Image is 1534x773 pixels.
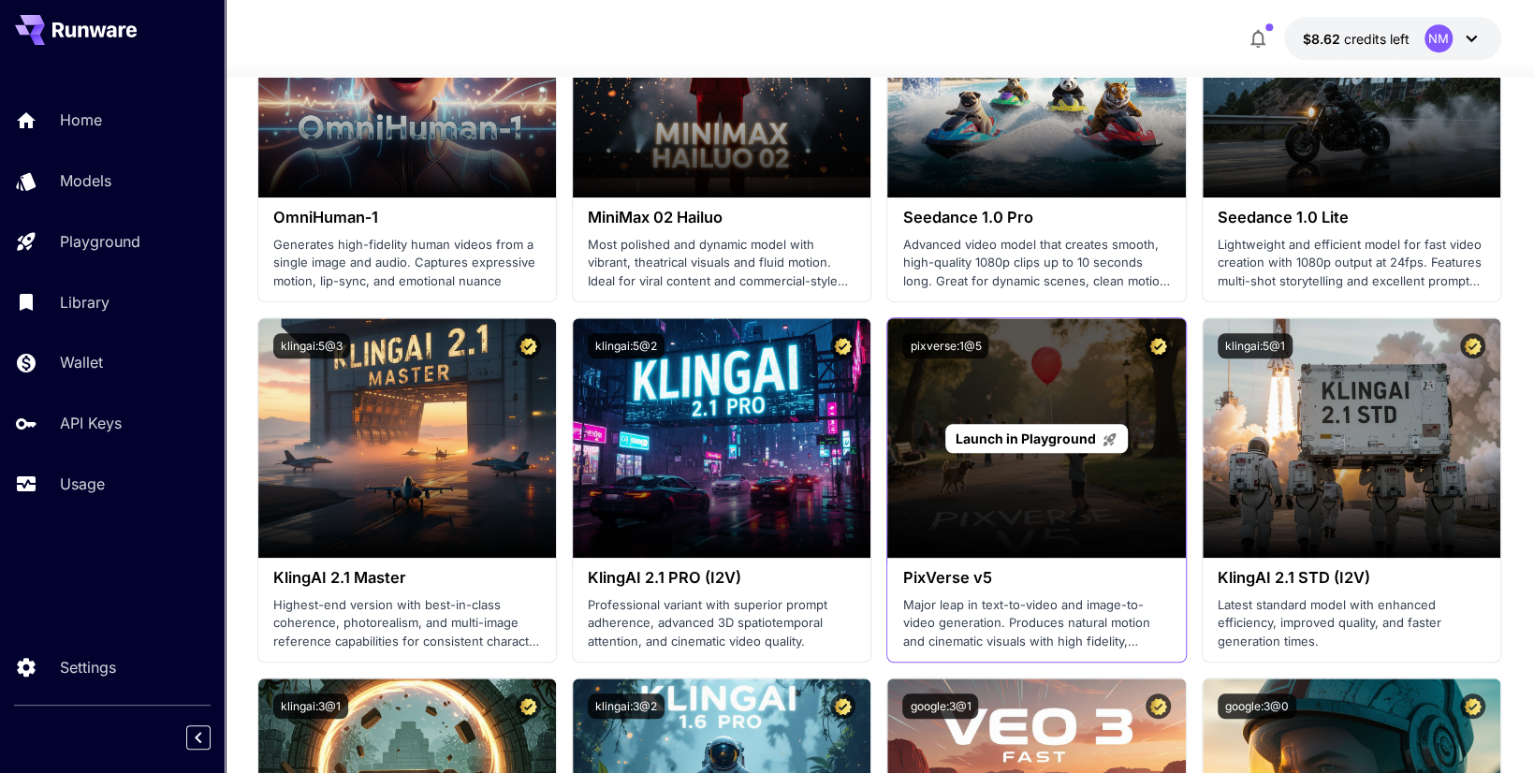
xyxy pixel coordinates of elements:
h3: MiniMax 02 Hailuo [588,209,855,226]
h3: OmniHuman‑1 [273,209,541,226]
div: NM [1424,24,1453,52]
button: Certified Model – Vetted for best performance and includes a commercial license. [1146,333,1171,358]
button: klingai:5@1 [1218,333,1293,358]
span: Launch in Playground [956,430,1096,446]
button: google:3@1 [902,693,978,719]
button: Certified Model – Vetted for best performance and includes a commercial license. [830,333,855,358]
button: Certified Model – Vetted for best performance and includes a commercial license. [1460,333,1485,358]
h3: KlingAI 2.1 PRO (I2V) [588,569,855,587]
img: alt [258,318,556,558]
p: API Keys [60,412,122,434]
p: Latest standard model with enhanced efficiency, improved quality, and faster generation times. [1218,596,1485,651]
button: Collapse sidebar [186,725,211,750]
button: klingai:3@1 [273,693,348,719]
p: Playground [60,230,140,253]
h3: Seedance 1.0 Lite [1218,209,1485,226]
button: Certified Model – Vetted for best performance and includes a commercial license. [830,693,855,719]
button: pixverse:1@5 [902,333,988,358]
h3: KlingAI 2.1 STD (I2V) [1218,569,1485,587]
p: Usage [60,473,105,495]
a: Launch in Playground [945,424,1128,453]
h3: KlingAI 2.1 Master [273,569,541,587]
img: alt [1203,318,1500,558]
p: Settings [60,656,116,678]
p: Home [60,109,102,131]
button: klingai:3@2 [588,693,665,719]
button: $8.61904NM [1284,17,1501,60]
div: $8.61904 [1303,29,1410,49]
p: Highest-end version with best-in-class coherence, photorealism, and multi-image reference capabil... [273,596,541,651]
p: Most polished and dynamic model with vibrant, theatrical visuals and fluid motion. Ideal for vira... [588,236,855,291]
p: Major leap in text-to-video and image-to-video generation. Produces natural motion and cinematic ... [902,596,1170,651]
button: Certified Model – Vetted for best performance and includes a commercial license. [516,693,541,719]
span: credits left [1344,31,1410,47]
button: google:3@0 [1218,693,1296,719]
span: $8.62 [1303,31,1344,47]
p: Professional variant with superior prompt adherence, advanced 3D spatiotemporal attention, and ci... [588,596,855,651]
img: alt [573,318,870,558]
p: Library [60,291,110,314]
button: klingai:5@2 [588,333,665,358]
div: Collapse sidebar [200,721,225,754]
button: klingai:5@3 [273,333,350,358]
button: Certified Model – Vetted for best performance and includes a commercial license. [1146,693,1171,719]
p: Generates high-fidelity human videos from a single image and audio. Captures expressive motion, l... [273,236,541,291]
h3: PixVerse v5 [902,569,1170,587]
button: Certified Model – Vetted for best performance and includes a commercial license. [516,333,541,358]
h3: Seedance 1.0 Pro [902,209,1170,226]
p: Lightweight and efficient model for fast video creation with 1080p output at 24fps. Features mult... [1218,236,1485,291]
button: Certified Model – Vetted for best performance and includes a commercial license. [1460,693,1485,719]
p: Models [60,169,111,192]
p: Wallet [60,351,103,373]
p: Advanced video model that creates smooth, high-quality 1080p clips up to 10 seconds long. Great f... [902,236,1170,291]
